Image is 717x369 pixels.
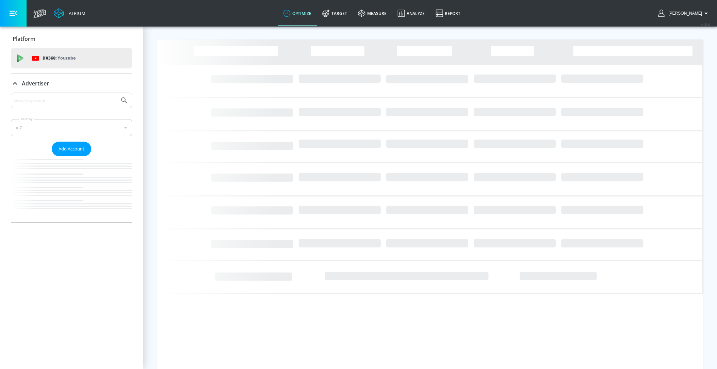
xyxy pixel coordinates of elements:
div: Atrium [66,10,85,16]
label: Sort By [19,117,34,121]
div: DV360: Youtube [11,48,132,68]
div: Advertiser [11,93,132,222]
p: Platform [13,35,35,43]
button: Add Account [52,142,91,156]
a: Analyze [392,1,430,26]
button: [PERSON_NAME] [658,9,710,17]
a: Target [317,1,353,26]
div: A-Z [11,119,132,136]
a: Atrium [54,8,85,18]
a: optimize [278,1,317,26]
nav: list of Advertiser [11,156,132,222]
a: measure [353,1,392,26]
span: Add Account [59,145,84,153]
div: Platform [11,29,132,48]
p: DV360: [43,54,76,62]
a: Report [430,1,466,26]
p: Youtube [58,54,76,62]
span: login as: veronica.hernandez@zefr.com [666,11,702,16]
div: Advertiser [11,74,132,93]
input: Search by name [14,96,117,105]
p: Advertiser [22,80,49,87]
span: v 4.32.0 [701,22,710,26]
